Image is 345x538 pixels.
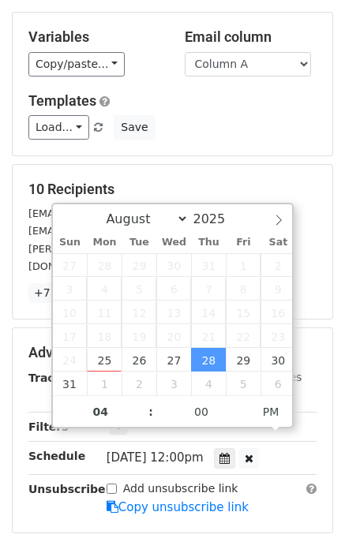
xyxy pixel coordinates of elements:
[261,237,295,248] span: Sat
[261,301,295,324] span: August 16, 2025
[53,348,88,372] span: August 24, 2025
[107,450,204,465] span: [DATE] 12:00pm
[156,324,191,348] span: August 20, 2025
[28,115,89,140] a: Load...
[191,277,226,301] span: August 7, 2025
[191,372,226,395] span: September 4, 2025
[156,301,191,324] span: August 13, 2025
[266,462,345,538] iframe: Chat Widget
[122,237,156,248] span: Tue
[28,92,96,109] a: Templates
[261,324,295,348] span: August 23, 2025
[122,277,156,301] span: August 5, 2025
[53,324,88,348] span: August 17, 2025
[122,348,156,372] span: August 26, 2025
[87,372,122,395] span: September 1, 2025
[87,277,122,301] span: August 4, 2025
[226,348,261,372] span: August 29, 2025
[189,211,246,226] input: Year
[249,396,293,428] span: Click to toggle
[28,483,106,495] strong: Unsubscribe
[261,348,295,372] span: August 30, 2025
[28,283,88,303] a: +7 more
[87,324,122,348] span: August 18, 2025
[185,28,317,46] h5: Email column
[87,348,122,372] span: August 25, 2025
[191,301,226,324] span: August 14, 2025
[122,301,156,324] span: August 12, 2025
[156,277,191,301] span: August 6, 2025
[87,237,122,248] span: Mon
[191,237,226,248] span: Thu
[153,396,249,428] input: Minute
[28,450,85,462] strong: Schedule
[28,207,204,219] small: [EMAIL_ADDRESS][DOMAIN_NAME]
[53,253,88,277] span: July 27, 2025
[148,396,153,428] span: :
[28,420,69,433] strong: Filters
[156,348,191,372] span: August 27, 2025
[28,372,81,384] strong: Tracking
[28,28,161,46] h5: Variables
[226,324,261,348] span: August 22, 2025
[28,344,317,361] h5: Advanced
[53,277,88,301] span: August 3, 2025
[28,225,204,237] small: [EMAIL_ADDRESS][DOMAIN_NAME]
[53,396,149,428] input: Hour
[53,237,88,248] span: Sun
[226,372,261,395] span: September 5, 2025
[122,253,156,277] span: July 29, 2025
[87,301,122,324] span: August 11, 2025
[28,52,125,77] a: Copy/paste...
[122,372,156,395] span: September 2, 2025
[226,237,261,248] span: Fri
[261,277,295,301] span: August 9, 2025
[261,253,295,277] span: August 2, 2025
[191,324,226,348] span: August 21, 2025
[261,372,295,395] span: September 6, 2025
[28,181,317,198] h5: 10 Recipients
[226,301,261,324] span: August 15, 2025
[226,253,261,277] span: August 1, 2025
[28,243,287,273] small: [PERSON_NAME][EMAIL_ADDRESS][PERSON_NAME][DOMAIN_NAME]
[191,348,226,372] span: August 28, 2025
[156,237,191,248] span: Wed
[87,253,122,277] span: July 28, 2025
[191,253,226,277] span: July 31, 2025
[226,277,261,301] span: August 8, 2025
[156,372,191,395] span: September 3, 2025
[53,372,88,395] span: August 31, 2025
[156,253,191,277] span: July 30, 2025
[53,301,88,324] span: August 10, 2025
[107,500,249,514] a: Copy unsubscribe link
[122,324,156,348] span: August 19, 2025
[123,480,238,497] label: Add unsubscribe link
[114,115,155,140] button: Save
